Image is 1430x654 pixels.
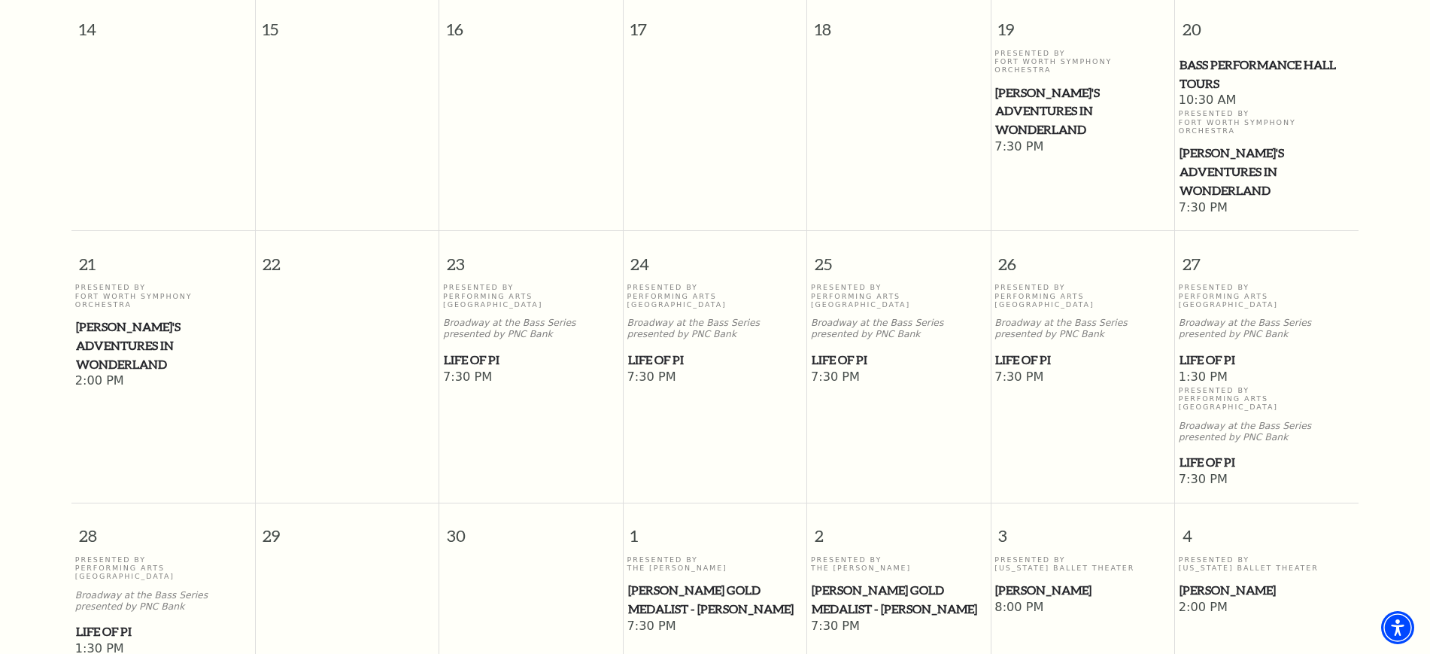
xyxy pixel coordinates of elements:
[1179,370,1355,386] span: 1:30 PM
[628,351,803,370] span: Life of Pi
[1179,93,1355,109] span: 10:30 AM
[994,318,1170,340] p: Broadway at the Bass Series presented by PNC Bank
[71,503,255,555] span: 28
[991,231,1174,283] span: 26
[811,619,987,635] span: 7:30 PM
[443,351,619,370] a: Life of Pi
[995,351,1170,370] span: Life of Pi
[1179,386,1355,412] p: Presented By Performing Arts [GEOGRAPHIC_DATA]
[75,373,251,390] span: 2:00 PM
[1180,581,1354,600] span: [PERSON_NAME]
[994,351,1170,370] a: Life of Pi
[76,622,250,641] span: Life of Pi
[995,84,1170,139] span: [PERSON_NAME]'s Adventures in Wonderland
[443,283,619,309] p: Presented By Performing Arts [GEOGRAPHIC_DATA]
[994,139,1170,156] span: 7:30 PM
[991,503,1174,555] span: 3
[1175,503,1359,555] span: 4
[811,555,987,573] p: Presented By The [PERSON_NAME]
[1179,581,1355,600] a: Peter Pan
[1179,421,1355,443] p: Broadway at the Bass Series presented by PNC Bank
[994,581,1170,600] a: Peter Pan
[75,622,251,641] a: Life of Pi
[256,503,439,555] span: 29
[75,590,251,613] p: Broadway at the Bass Series presented by PNC Bank
[1381,611,1414,644] div: Accessibility Menu
[1179,453,1355,472] a: Life of Pi
[811,581,987,618] a: Cliburn Gold Medalist - Aristo Sham
[1179,200,1355,217] span: 7:30 PM
[994,283,1170,309] p: Presented By Performing Arts [GEOGRAPHIC_DATA]
[444,351,618,370] span: Life of Pi
[811,283,987,309] p: Presented By Performing Arts [GEOGRAPHIC_DATA]
[1179,472,1355,488] span: 7:30 PM
[627,283,803,309] p: Presented By Performing Arts [GEOGRAPHIC_DATA]
[1179,109,1355,135] p: Presented By Fort Worth Symphony Orchestra
[1180,56,1354,93] span: Bass Performance Hall Tours
[1180,144,1354,199] span: [PERSON_NAME]'s Adventures in Wonderland
[75,318,251,373] a: Alice's Adventures in Wonderland
[1179,555,1355,573] p: Presented By [US_STATE] Ballet Theater
[624,231,806,283] span: 24
[807,231,990,283] span: 25
[811,351,987,370] a: Life of Pi
[1179,283,1355,309] p: Presented By Performing Arts [GEOGRAPHIC_DATA]
[994,555,1170,573] p: Presented By [US_STATE] Ballet Theater
[994,84,1170,139] a: Alice's Adventures in Wonderland
[995,581,1170,600] span: [PERSON_NAME]
[627,370,803,386] span: 7:30 PM
[627,318,803,340] p: Broadway at the Bass Series presented by PNC Bank
[75,555,251,581] p: Presented By Performing Arts [GEOGRAPHIC_DATA]
[994,49,1170,75] p: Presented By Fort Worth Symphony Orchestra
[624,503,806,555] span: 1
[1179,318,1355,340] p: Broadway at the Bass Series presented by PNC Bank
[811,318,987,340] p: Broadway at the Bass Series presented by PNC Bank
[811,370,987,386] span: 7:30 PM
[627,619,803,635] span: 7:30 PM
[439,231,622,283] span: 23
[1180,351,1354,370] span: Life of Pi
[994,600,1170,616] span: 8:00 PM
[1179,144,1355,199] a: Alice's Adventures in Wonderland
[443,370,619,386] span: 7:30 PM
[994,370,1170,386] span: 7:30 PM
[812,351,986,370] span: Life of Pi
[628,581,803,618] span: [PERSON_NAME] Gold Medalist - [PERSON_NAME]
[75,283,251,309] p: Presented By Fort Worth Symphony Orchestra
[256,231,439,283] span: 22
[1180,453,1354,472] span: Life of Pi
[627,351,803,370] a: Life of Pi
[1179,600,1355,616] span: 2:00 PM
[76,318,250,373] span: [PERSON_NAME]'s Adventures in Wonderland
[1179,56,1355,93] a: Bass Performance Hall Tours
[439,503,622,555] span: 30
[807,503,990,555] span: 2
[812,581,986,618] span: [PERSON_NAME] Gold Medalist - [PERSON_NAME]
[627,581,803,618] a: Cliburn Gold Medalist - Aristo Sham
[627,555,803,573] p: Presented By The [PERSON_NAME]
[1179,351,1355,370] a: Life of Pi
[443,318,619,340] p: Broadway at the Bass Series presented by PNC Bank
[71,231,255,283] span: 21
[1175,231,1359,283] span: 27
